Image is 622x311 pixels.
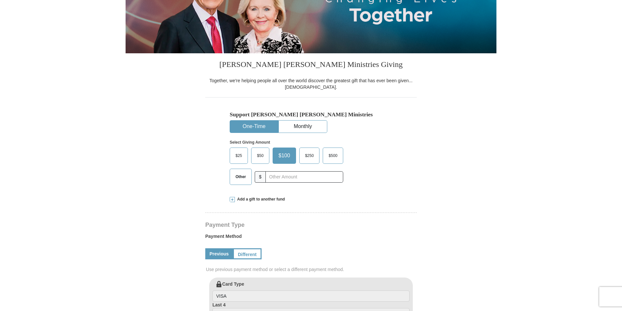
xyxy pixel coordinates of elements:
[205,233,417,243] label: Payment Method
[205,77,417,90] div: Together, we're helping people all over the world discover the greatest gift that has ever been g...
[212,291,410,302] input: Card Type
[232,151,245,161] span: $25
[230,121,278,133] button: One-Time
[230,140,270,145] strong: Select Giving Amount
[325,151,341,161] span: $500
[235,197,285,202] span: Add a gift to another fund
[230,111,392,118] h5: Support [PERSON_NAME] [PERSON_NAME] Ministries
[302,151,317,161] span: $250
[205,248,233,259] a: Previous
[254,151,267,161] span: $50
[205,53,417,77] h3: [PERSON_NAME] [PERSON_NAME] Ministries Giving
[279,121,327,133] button: Monthly
[205,222,417,227] h4: Payment Type
[265,171,343,183] input: Other Amount
[255,171,266,183] span: $
[233,248,262,259] a: Different
[232,172,249,182] span: Other
[212,281,410,302] label: Card Type
[206,266,417,273] span: Use previous payment method or select a different payment method.
[275,151,293,161] span: $100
